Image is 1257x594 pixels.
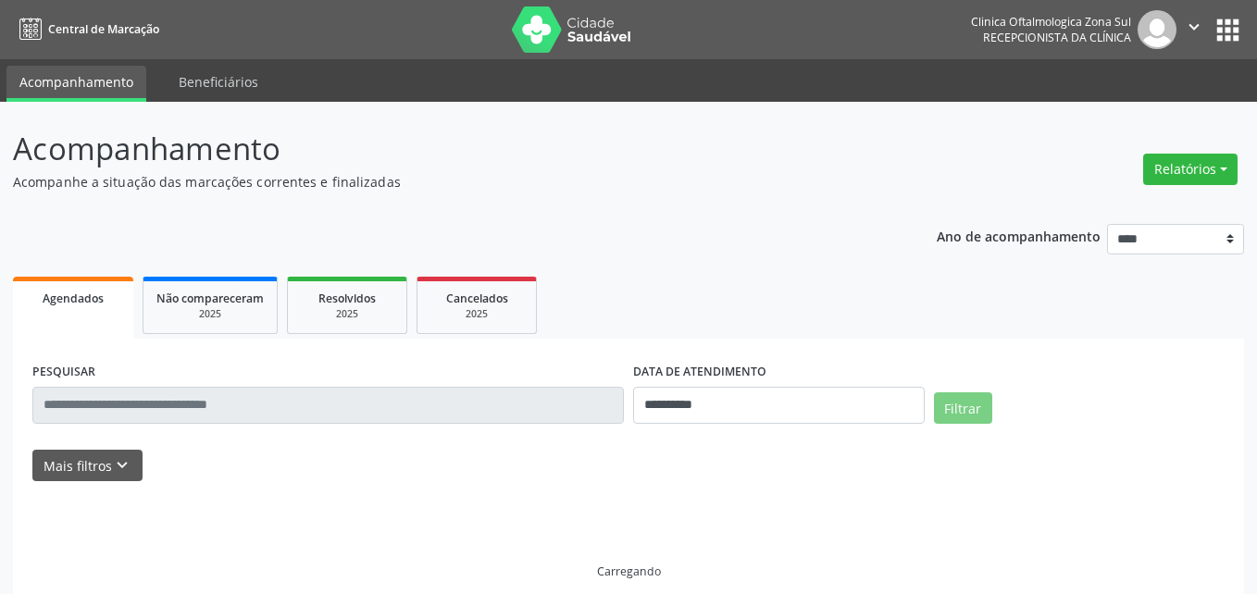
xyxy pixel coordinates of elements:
img: img [1138,10,1176,49]
label: PESQUISAR [32,358,95,387]
button:  [1176,10,1212,49]
span: Resolvidos [318,291,376,306]
div: 2025 [430,307,523,321]
a: Central de Marcação [13,14,159,44]
i: keyboard_arrow_down [112,455,132,476]
span: Cancelados [446,291,508,306]
span: Central de Marcação [48,21,159,37]
div: Clinica Oftalmologica Zona Sul [971,14,1131,30]
span: Não compareceram [156,291,264,306]
span: Agendados [43,291,104,306]
button: Relatórios [1143,154,1238,185]
i:  [1184,17,1204,37]
button: Filtrar [934,392,992,424]
div: Carregando [597,563,661,579]
p: Acompanhamento [13,126,875,172]
a: Acompanhamento [6,66,146,102]
div: 2025 [301,307,393,321]
a: Beneficiários [166,66,271,98]
div: 2025 [156,307,264,321]
span: Recepcionista da clínica [983,30,1131,45]
button: apps [1212,14,1244,46]
button: Mais filtroskeyboard_arrow_down [32,450,143,482]
label: DATA DE ATENDIMENTO [633,358,766,387]
p: Acompanhe a situação das marcações correntes e finalizadas [13,172,875,192]
p: Ano de acompanhamento [937,224,1101,247]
